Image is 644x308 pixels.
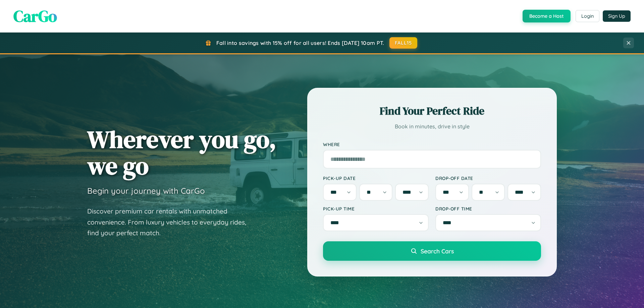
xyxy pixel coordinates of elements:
p: Book in minutes, drive in style [323,122,541,131]
h3: Begin your journey with CarGo [87,186,205,196]
label: Drop-off Time [435,206,541,211]
span: CarGo [13,5,57,27]
h1: Wherever you go, we go [87,126,276,179]
button: Login [576,10,599,22]
button: Sign Up [603,10,631,22]
p: Discover premium car rentals with unmatched convenience. From luxury vehicles to everyday rides, ... [87,206,255,239]
label: Where [323,141,541,147]
h2: Find Your Perfect Ride [323,104,541,118]
button: FALL15 [389,37,418,49]
span: Fall into savings with 15% off for all users! Ends [DATE] 10am PT. [216,40,384,46]
span: Search Cars [421,247,454,255]
button: Become a Host [523,10,571,22]
label: Drop-off Date [435,175,541,181]
button: Search Cars [323,241,541,261]
label: Pick-up Time [323,206,429,211]
label: Pick-up Date [323,175,429,181]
